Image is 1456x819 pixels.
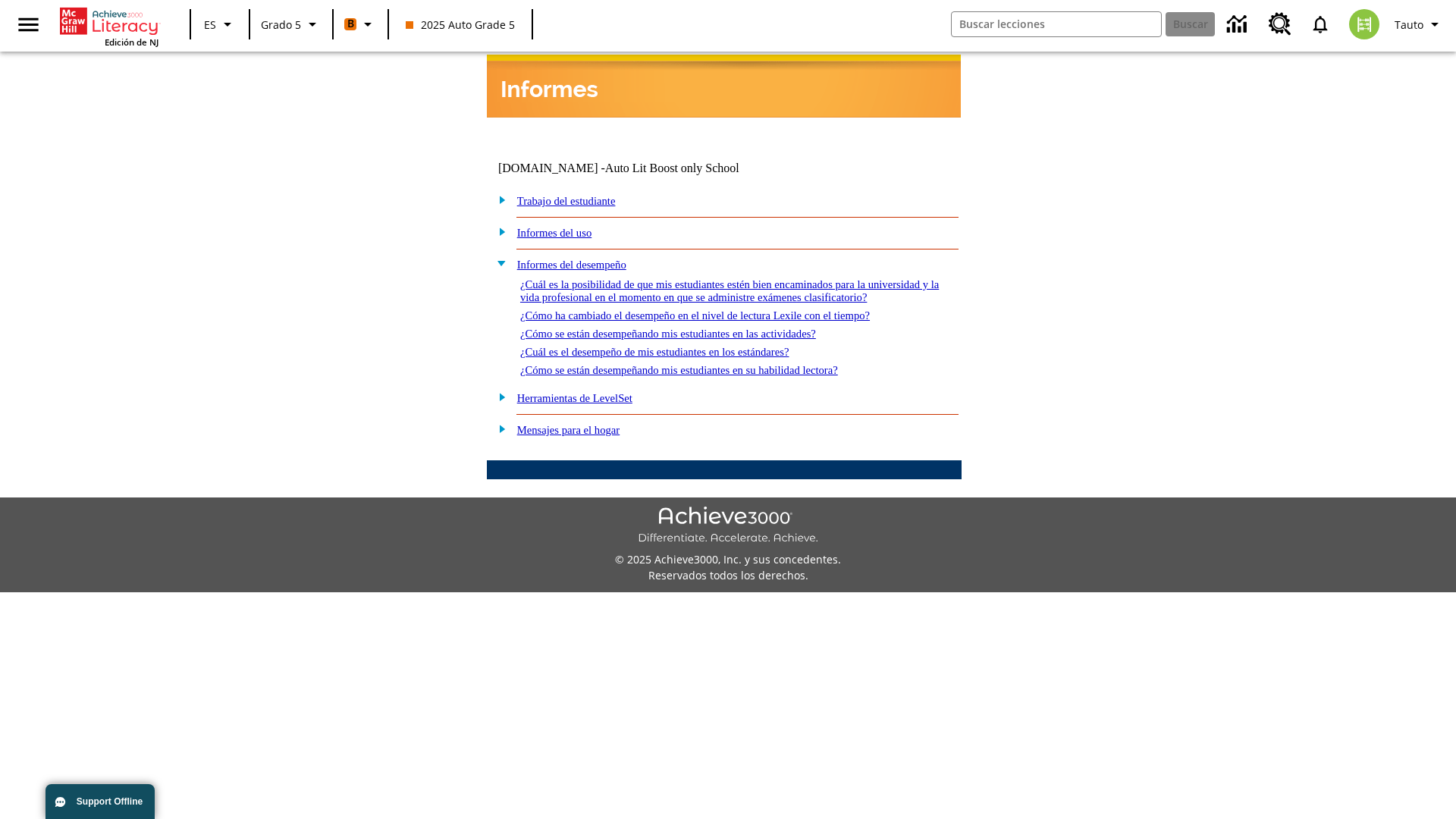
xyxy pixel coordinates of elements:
button: Abrir el menú lateral [6,2,51,47]
a: Centro de recursos, Se abrirá en una pestaña nueva. [1260,4,1301,45]
img: Achieve3000 Differentiate Accelerate Achieve [638,507,818,545]
div: Portada [60,5,158,48]
img: avatar image [1349,9,1379,39]
img: plus.gif [491,193,507,206]
a: Herramientas de LevelSet [517,392,632,404]
button: Lenguaje: ES, Selecciona un idioma [196,11,244,38]
span: 2025 Auto Grade 5 [406,17,515,33]
img: minus.gif [491,256,507,270]
span: B [347,14,354,33]
a: Centro de información [1218,4,1260,45]
td: [DOMAIN_NAME] - [498,162,777,175]
img: plus.gif [491,422,507,435]
a: Trabajo del estudiante [517,195,616,207]
span: ES [204,17,216,33]
a: ¿Cuál es la posibilidad de que mis estudiantes estén bien encaminados para la universidad y la vi... [520,278,939,303]
a: Informes del uso [517,227,592,239]
span: Edición de NJ [105,36,158,48]
button: Boost El color de la clase es anaranjado. Cambiar el color de la clase. [338,11,383,38]
a: ¿Cómo se están desempeñando mis estudiantes en su habilidad lectora? [520,364,838,376]
button: Escoja un nuevo avatar [1340,5,1389,44]
button: Perfil/Configuración [1389,11,1450,38]
img: header [487,55,961,118]
input: Buscar campo [952,12,1161,36]
a: Informes del desempeño [517,259,626,271]
a: ¿Cuál es el desempeño de mis estudiantes en los estándares? [520,346,789,358]
a: Mensajes para el hogar [517,424,620,436]
nobr: Auto Lit Boost only School [605,162,739,174]
button: Grado: Grado 5, Elige un grado [255,11,328,38]
span: Support Offline [77,796,143,807]
a: ¿Cómo se están desempeñando mis estudiantes en las actividades? [520,328,816,340]
img: plus.gif [491,224,507,238]
a: Notificaciones [1301,5,1340,44]
span: Grado 5 [261,17,301,33]
a: ¿Cómo ha cambiado el desempeño en el nivel de lectura Lexile con el tiempo? [520,309,870,322]
button: Support Offline [45,784,155,819]
img: plus.gif [491,390,507,403]
span: Tauto [1395,17,1423,33]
